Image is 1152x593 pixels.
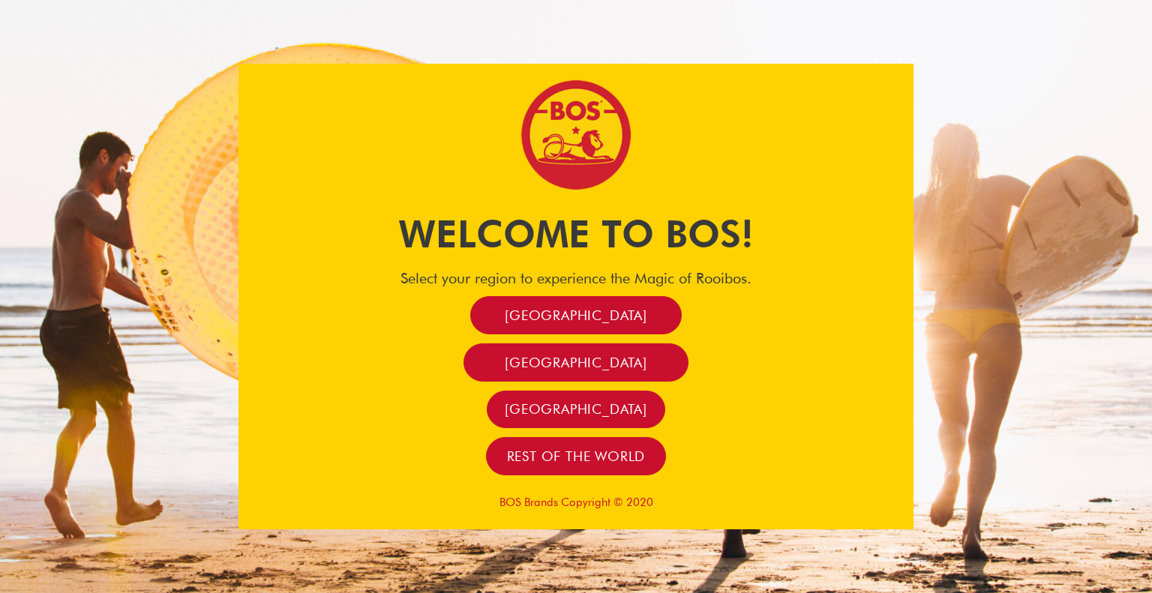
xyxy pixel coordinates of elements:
a: [GEOGRAPHIC_DATA] [487,391,665,429]
span: [GEOGRAPHIC_DATA] [505,400,647,418]
h4: Select your region to experience the Magic of Rooibos. [238,269,913,287]
span: [GEOGRAPHIC_DATA] [505,307,647,324]
span: Rest of the world [507,448,646,465]
a: [GEOGRAPHIC_DATA] [470,296,682,334]
img: Bos Brands [520,79,632,191]
span: [GEOGRAPHIC_DATA] [505,354,647,371]
a: Rest of the world [486,437,667,475]
h1: Welcome to BOS! [238,208,913,260]
a: [GEOGRAPHIC_DATA] [463,343,688,382]
p: BOS Brands Copyright © 2020 [238,496,913,509]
